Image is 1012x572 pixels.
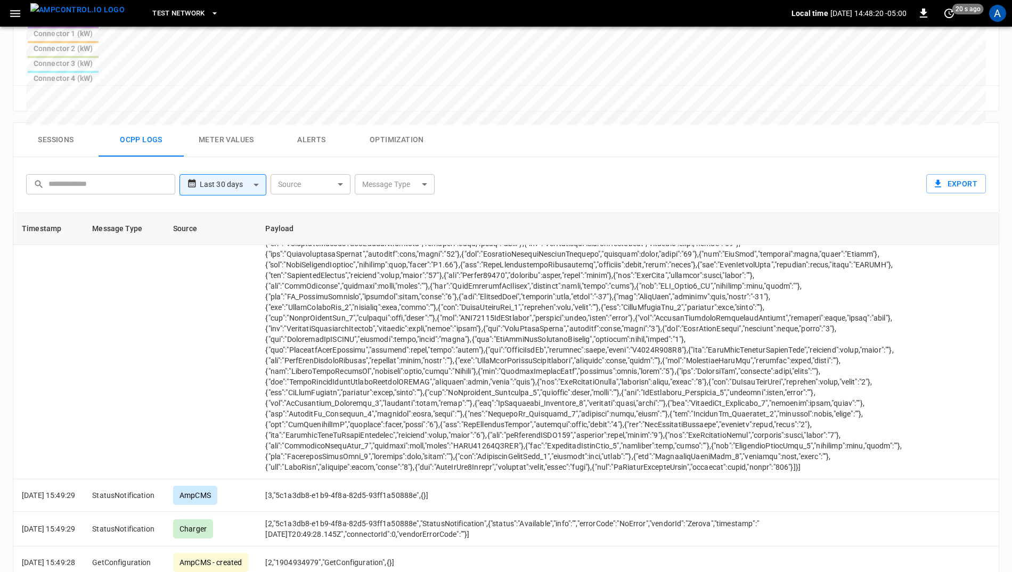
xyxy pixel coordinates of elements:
[30,3,125,17] img: ampcontrol.io logo
[22,524,75,534] p: [DATE] 15:49:29
[22,490,75,501] p: [DATE] 15:49:29
[22,557,75,568] p: [DATE] 15:49:28
[165,213,257,245] th: Source
[989,5,1006,22] div: profile-icon
[173,486,217,505] div: AmpCMS
[13,213,84,245] th: Timestamp
[152,7,205,20] span: Test Network
[173,519,213,538] div: Charger
[148,3,223,24] button: Test Network
[84,213,165,245] th: Message Type
[354,123,439,157] button: Optimization
[13,123,99,157] button: Sessions
[269,123,354,157] button: Alerts
[926,174,986,194] button: Export
[941,5,958,22] button: set refresh interval
[99,123,184,157] button: Ocpp logs
[200,175,266,195] div: Last 30 days
[830,8,907,19] p: [DATE] 14:48:20 -05:00
[184,123,269,157] button: Meter Values
[257,213,912,245] th: Payload
[952,4,984,14] span: 20 s ago
[173,553,248,572] div: AmpCMS - created
[84,512,165,546] td: StatusNotification
[257,512,912,546] td: [2,"5c1a3db8-e1b9-4f8a-82d5-93ff1a50888e","StatusNotification",{"status":"Available","info":"","e...
[84,479,165,512] td: StatusNotification
[257,479,912,512] td: [3,"5c1a3db8-e1b9-4f8a-82d5-93ff1a50888e",{}]
[791,8,828,19] p: Local time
